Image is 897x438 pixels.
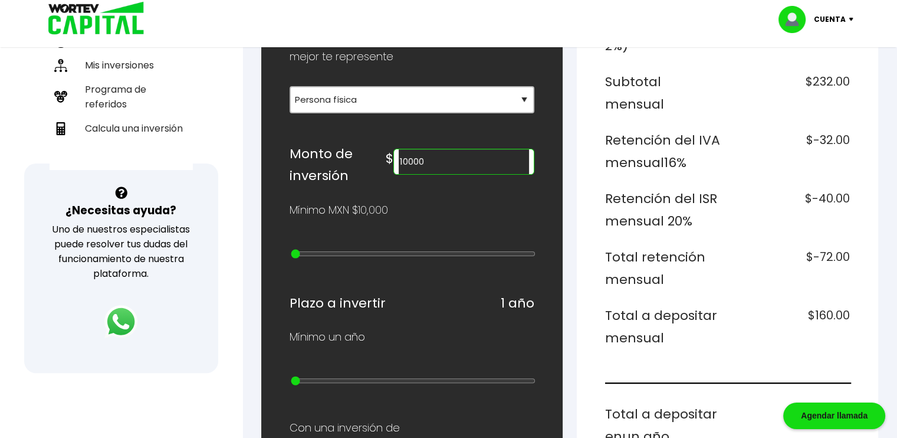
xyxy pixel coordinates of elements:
[605,305,723,349] h6: Total a depositar mensual
[732,71,850,115] h6: $232.00
[54,122,67,135] img: calculadora-icon.17d418c4.svg
[732,305,850,349] h6: $160.00
[290,328,365,346] p: Mínimo un año
[846,18,862,21] img: icon-down
[605,71,723,115] h6: Subtotal mensual
[732,246,850,290] h6: $-72.00
[290,201,388,219] p: Mínimo MXN $10,000
[54,90,67,103] img: recomiendanos-icon.9b8e9327.svg
[605,246,723,290] h6: Total retención mensual
[54,59,67,72] img: inversiones-icon.6695dc30.svg
[290,292,386,315] h6: Plazo a invertir
[386,148,393,170] h6: $
[732,188,850,232] h6: $-40.00
[40,222,203,281] p: Uno de nuestros especialistas puede resolver tus dudas del funcionamiento de nuestra plataforma.
[104,305,137,338] img: logos_whatsapp-icon.242b2217.svg
[50,53,193,77] a: Mis inversiones
[290,143,386,187] h6: Monto de inversión
[65,202,176,219] h3: ¿Necesitas ayuda?
[814,11,846,28] p: Cuenta
[605,129,723,174] h6: Retención del IVA mensual 16%
[290,419,534,437] p: Con una inversión de
[501,292,534,315] h6: 1 año
[783,403,885,429] div: Agendar llamada
[778,6,814,33] img: profile-image
[50,77,193,116] a: Programa de referidos
[605,188,723,232] h6: Retención del ISR mensual 20%
[50,116,193,140] a: Calcula una inversión
[732,129,850,174] h6: $-32.00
